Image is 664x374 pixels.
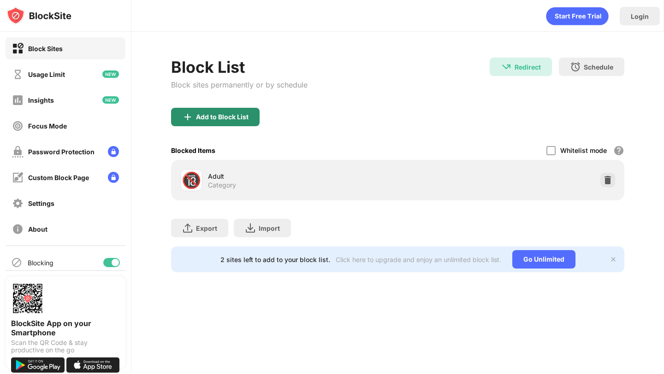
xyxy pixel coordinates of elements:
div: Export [196,224,217,232]
img: download-on-the-app-store.svg [66,357,120,373]
div: animation [546,7,609,25]
img: time-usage-off.svg [12,69,24,80]
div: Schedule [584,63,613,71]
img: insights-off.svg [12,94,24,106]
div: Password Protection [28,148,95,156]
div: Import [259,224,280,232]
div: Go Unlimited [512,250,575,269]
div: Add to Block List [196,113,249,121]
img: x-button.svg [610,256,617,263]
div: Blocking [28,259,53,267]
img: logo-blocksite.svg [6,6,71,25]
img: new-icon.svg [102,96,119,104]
div: Block sites permanently or by schedule [171,80,308,89]
div: About [28,225,47,233]
img: about-off.svg [12,223,24,235]
div: 2 sites left to add to your block list. [220,256,330,263]
div: Click here to upgrade and enjoy an unlimited block list. [336,256,501,263]
img: options-page-qr-code.png [11,282,44,315]
div: Redirect [515,63,541,71]
img: blocking-icon.svg [11,257,22,268]
div: Focus Mode [28,122,67,130]
div: Login [631,12,649,20]
div: Category [208,181,236,189]
div: Whitelist mode [560,146,607,154]
div: BlockSite App on your Smartphone [11,319,120,337]
img: customize-block-page-off.svg [12,172,24,183]
div: Scan the QR Code & stay productive on the go [11,339,120,354]
div: Custom Block Page [28,174,89,181]
div: Block List [171,58,308,76]
div: Adult [208,171,397,181]
div: Insights [28,96,54,104]
img: lock-menu.svg [108,146,119,157]
img: lock-menu.svg [108,172,119,183]
img: block-on.svg [12,43,24,54]
div: Block Sites [28,45,63,53]
img: settings-off.svg [12,198,24,209]
div: 🔞 [182,171,201,190]
div: Settings [28,199,54,207]
div: Blocked Items [171,146,215,154]
img: get-it-on-google-play.svg [11,357,65,373]
img: focus-off.svg [12,120,24,132]
div: Usage Limit [28,70,65,78]
img: new-icon.svg [102,70,119,78]
img: password-protection-off.svg [12,146,24,158]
